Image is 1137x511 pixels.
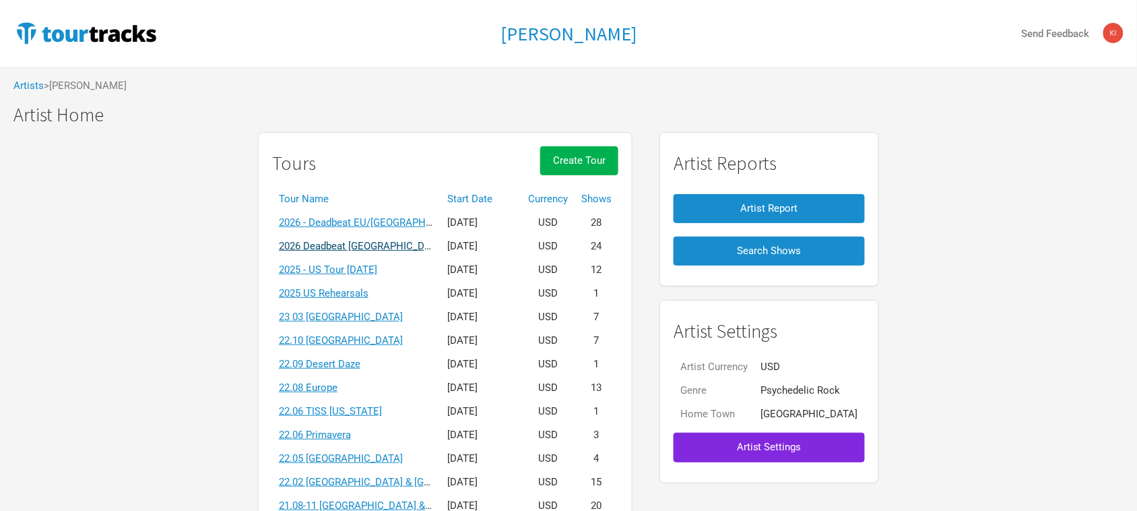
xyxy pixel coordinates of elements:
td: 7 [575,329,618,353]
td: 1 [575,353,618,376]
td: USD [521,235,575,258]
td: USD [521,471,575,494]
a: Artist Settings [674,426,865,469]
td: Artist Currency [674,355,754,379]
td: 15 [575,471,618,494]
a: 22.06 Primavera [279,429,351,441]
td: 24 [575,235,618,258]
td: 1 [575,282,618,305]
td: USD [521,447,575,471]
td: USD [521,305,575,329]
span: > [PERSON_NAME] [44,81,127,91]
a: [PERSON_NAME] [500,24,637,44]
a: 22.09 Desert Daze [279,358,360,370]
td: [GEOGRAPHIC_DATA] [754,402,865,426]
td: 7 [575,305,618,329]
td: USD [521,400,575,423]
td: [DATE] [441,353,521,376]
span: Create Tour [553,154,606,167]
td: [DATE] [441,258,521,282]
td: USD [521,329,575,353]
td: 12 [575,258,618,282]
td: USD [521,258,575,282]
a: Search Shows [674,230,865,272]
td: 3 [575,423,618,447]
button: Artist Report [674,194,865,223]
td: USD [521,376,575,400]
a: 22.10 [GEOGRAPHIC_DATA] [279,334,403,347]
td: Genre [674,379,754,402]
span: Artist Settings [737,441,802,453]
td: Home Town [674,402,754,426]
a: 22.08 Europe [279,382,337,394]
td: [DATE] [441,447,521,471]
a: Artist Report [674,187,865,230]
td: [DATE] [441,376,521,400]
th: Currency [521,187,575,211]
td: [DATE] [441,329,521,353]
button: Search Shows [674,237,865,266]
img: Kimberley [1103,23,1124,43]
a: 2026 Deadbeat [GEOGRAPHIC_DATA] & [GEOGRAPHIC_DATA] Summer [279,240,594,252]
h1: Artist Reports [674,153,865,174]
h1: [PERSON_NAME] [500,22,637,46]
h1: Artist Home [13,104,1137,125]
a: 22.05 [GEOGRAPHIC_DATA] [279,452,403,464]
span: Artist Report [741,202,798,214]
td: [DATE] [441,282,521,305]
td: 13 [575,376,618,400]
h1: Tours [272,153,316,174]
a: Create Tour [540,146,618,187]
a: 22.02 [GEOGRAPHIC_DATA] & [GEOGRAPHIC_DATA] [279,476,511,488]
td: USD [754,355,865,379]
td: [DATE] [441,400,521,423]
td: 1 [575,400,618,423]
td: [DATE] [441,423,521,447]
a: 2025 US Rehearsals [279,287,368,299]
h1: Artist Settings [674,321,865,342]
th: Shows [575,187,618,211]
button: Artist Settings [674,433,865,462]
a: Artists [13,80,44,92]
span: Search Shows [738,245,802,257]
strong: Send Feedback [1022,28,1090,40]
td: 4 [575,447,618,471]
td: Psychedelic Rock [754,379,865,402]
th: Tour Name [272,187,441,211]
td: USD [521,423,575,447]
th: Start Date [441,187,521,211]
td: USD [521,211,575,235]
a: 2025 - US Tour [DATE] [279,264,377,276]
td: USD [521,282,575,305]
img: TourTracks [13,20,159,47]
td: USD [521,353,575,376]
td: [DATE] [441,211,521,235]
a: 23 03 [GEOGRAPHIC_DATA] [279,311,403,323]
td: [DATE] [441,471,521,494]
td: [DATE] [441,305,521,329]
button: Create Tour [540,146,618,175]
td: [DATE] [441,235,521,258]
a: 22.06 TISS [US_STATE] [279,405,382,417]
a: 2026 - Deadbeat EU/[GEOGRAPHIC_DATA] [DATE] [279,216,500,229]
td: 28 [575,211,618,235]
